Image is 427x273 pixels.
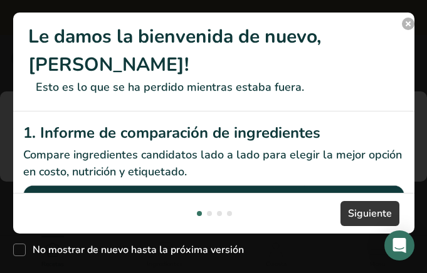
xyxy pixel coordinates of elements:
button: Siguiente [340,201,399,226]
span: No mostrar de nuevo hasta la próxima versión [26,244,244,256]
p: Esto es lo que se ha perdido mientras estaba fuera. [28,79,399,96]
div: Open Intercom Messenger [384,230,414,260]
p: Compare ingredientes candidatos lado a lado para elegir la mejor opción en costo, nutrición y eti... [23,147,404,180]
span: Siguiente [348,206,392,221]
h1: Le damos la bienvenida de nuevo, [PERSON_NAME]! [28,23,399,79]
h2: 1. Informe de comparación de ingredientes [23,121,404,144]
